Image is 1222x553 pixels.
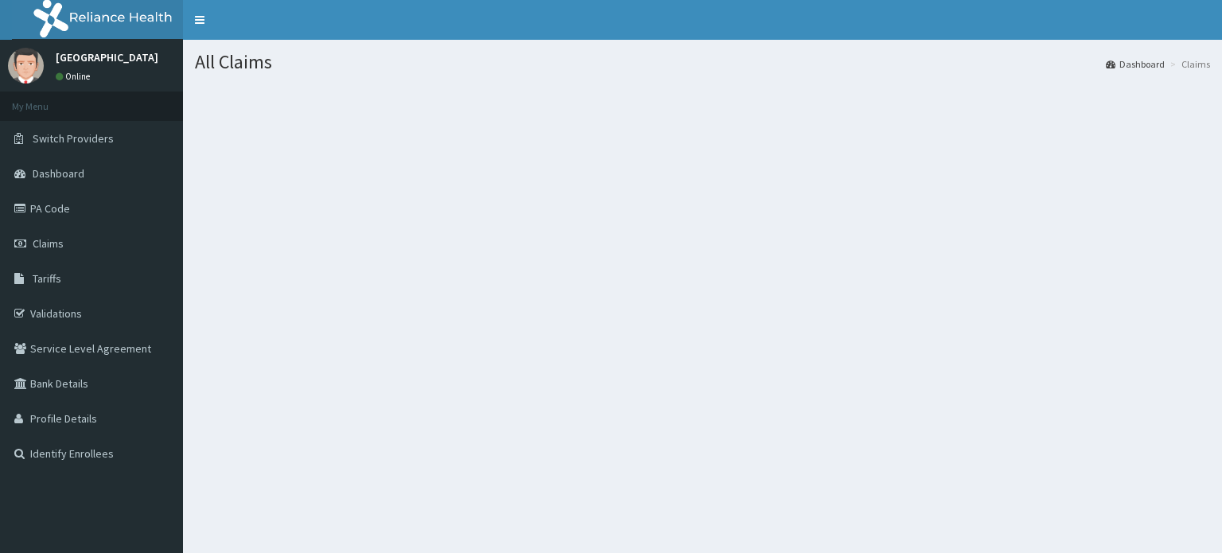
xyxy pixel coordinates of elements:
[1166,57,1210,71] li: Claims
[8,48,44,84] img: User Image
[33,271,61,286] span: Tariffs
[56,52,158,63] p: [GEOGRAPHIC_DATA]
[33,166,84,181] span: Dashboard
[1106,57,1165,71] a: Dashboard
[195,52,1210,72] h1: All Claims
[56,71,94,82] a: Online
[33,131,114,146] span: Switch Providers
[33,236,64,251] span: Claims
